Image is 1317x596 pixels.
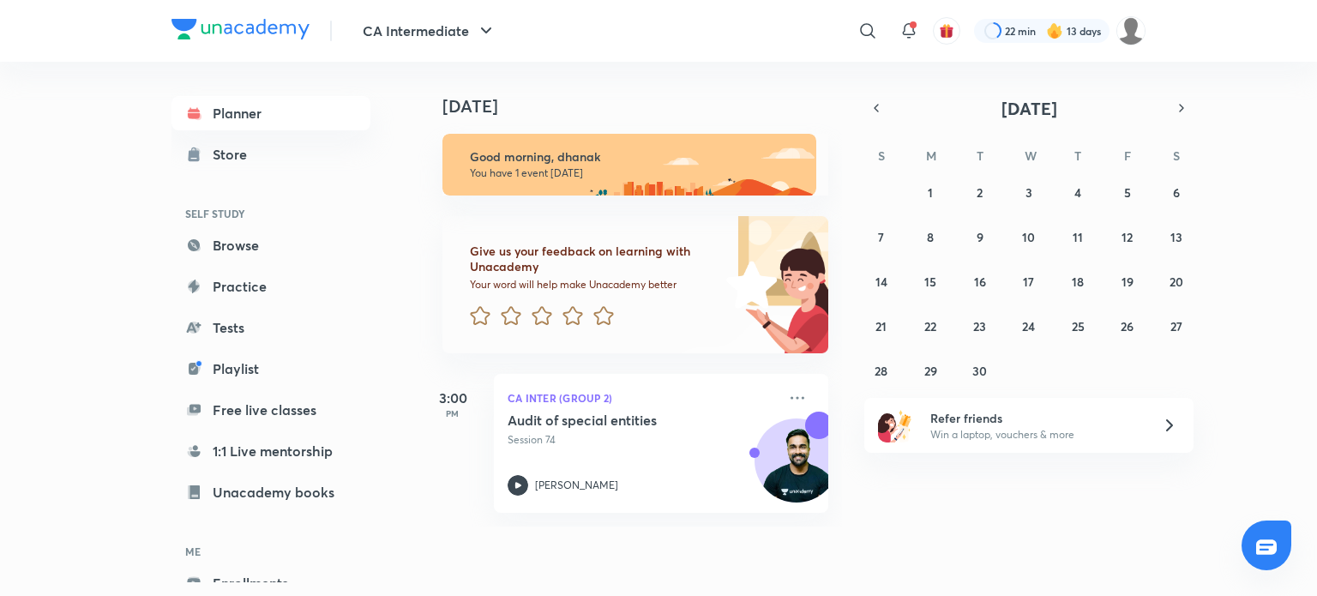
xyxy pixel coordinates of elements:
[1173,184,1180,201] abbr: September 6, 2025
[508,412,721,429] h5: Audit of special entities
[939,23,954,39] img: avatar
[1074,184,1081,201] abbr: September 4, 2025
[868,312,895,340] button: September 21, 2025
[418,388,487,408] h5: 3:00
[917,268,944,295] button: September 15, 2025
[1064,178,1091,206] button: September 4, 2025
[924,318,936,334] abbr: September 22, 2025
[442,96,845,117] h4: [DATE]
[1074,147,1081,164] abbr: Thursday
[868,223,895,250] button: September 7, 2025
[1025,184,1032,201] abbr: September 3, 2025
[875,274,887,290] abbr: September 14, 2025
[668,216,828,353] img: feedback_image
[1163,268,1190,295] button: September 20, 2025
[917,223,944,250] button: September 8, 2025
[917,357,944,384] button: September 29, 2025
[1022,229,1035,245] abbr: September 10, 2025
[1072,274,1084,290] abbr: September 18, 2025
[171,228,370,262] a: Browse
[1072,318,1085,334] abbr: September 25, 2025
[1015,268,1043,295] button: September 17, 2025
[1114,268,1141,295] button: September 19, 2025
[1170,274,1183,290] abbr: September 20, 2025
[171,19,310,39] img: Company Logo
[470,278,720,292] p: Your word will help make Unacademy better
[171,434,370,468] a: 1:1 Live mentorship
[930,427,1141,442] p: Win a laptop, vouchers & more
[171,393,370,427] a: Free live classes
[171,137,370,172] a: Store
[171,199,370,228] h6: SELF STUDY
[875,318,887,334] abbr: September 21, 2025
[924,274,936,290] abbr: September 15, 2025
[878,147,885,164] abbr: Sunday
[213,144,257,165] div: Store
[966,357,994,384] button: September 30, 2025
[977,147,983,164] abbr: Tuesday
[1023,274,1034,290] abbr: September 17, 2025
[1163,178,1190,206] button: September 6, 2025
[1173,147,1180,164] abbr: Saturday
[171,19,310,44] a: Company Logo
[171,537,370,566] h6: ME
[755,428,838,510] img: Avatar
[1025,147,1037,164] abbr: Wednesday
[928,184,933,201] abbr: September 1, 2025
[1114,178,1141,206] button: September 5, 2025
[930,409,1141,427] h6: Refer friends
[966,312,994,340] button: September 23, 2025
[508,388,777,408] p: CA Inter (Group 2)
[535,478,618,493] p: [PERSON_NAME]
[977,184,983,201] abbr: September 2, 2025
[1121,318,1134,334] abbr: September 26, 2025
[966,268,994,295] button: September 16, 2025
[868,357,895,384] button: September 28, 2025
[470,166,801,180] p: You have 1 event [DATE]
[878,229,884,245] abbr: September 7, 2025
[977,229,983,245] abbr: September 9, 2025
[1122,229,1133,245] abbr: September 12, 2025
[917,312,944,340] button: September 22, 2025
[1124,184,1131,201] abbr: September 5, 2025
[1064,223,1091,250] button: September 11, 2025
[888,96,1170,120] button: [DATE]
[875,363,887,379] abbr: September 28, 2025
[171,96,370,130] a: Planner
[1064,312,1091,340] button: September 25, 2025
[1001,97,1057,120] span: [DATE]
[352,14,507,48] button: CA Intermediate
[171,475,370,509] a: Unacademy books
[972,363,987,379] abbr: September 30, 2025
[926,147,936,164] abbr: Monday
[1114,223,1141,250] button: September 12, 2025
[1163,223,1190,250] button: September 13, 2025
[973,318,986,334] abbr: September 23, 2025
[878,408,912,442] img: referral
[1170,318,1182,334] abbr: September 27, 2025
[1124,147,1131,164] abbr: Friday
[917,178,944,206] button: September 1, 2025
[966,223,994,250] button: September 9, 2025
[927,229,934,245] abbr: September 8, 2025
[1015,178,1043,206] button: September 3, 2025
[1163,312,1190,340] button: September 27, 2025
[442,134,816,196] img: morning
[1114,312,1141,340] button: September 26, 2025
[1046,22,1063,39] img: streak
[1015,312,1043,340] button: September 24, 2025
[1022,318,1035,334] abbr: September 24, 2025
[966,178,994,206] button: September 2, 2025
[933,17,960,45] button: avatar
[974,274,986,290] abbr: September 16, 2025
[171,269,370,304] a: Practice
[1073,229,1083,245] abbr: September 11, 2025
[171,352,370,386] a: Playlist
[171,310,370,345] a: Tests
[1116,16,1146,45] img: dhanak
[508,432,777,448] p: Session 74
[1122,274,1134,290] abbr: September 19, 2025
[470,149,801,165] h6: Good morning, dhanak
[1170,229,1182,245] abbr: September 13, 2025
[470,244,720,274] h6: Give us your feedback on learning with Unacademy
